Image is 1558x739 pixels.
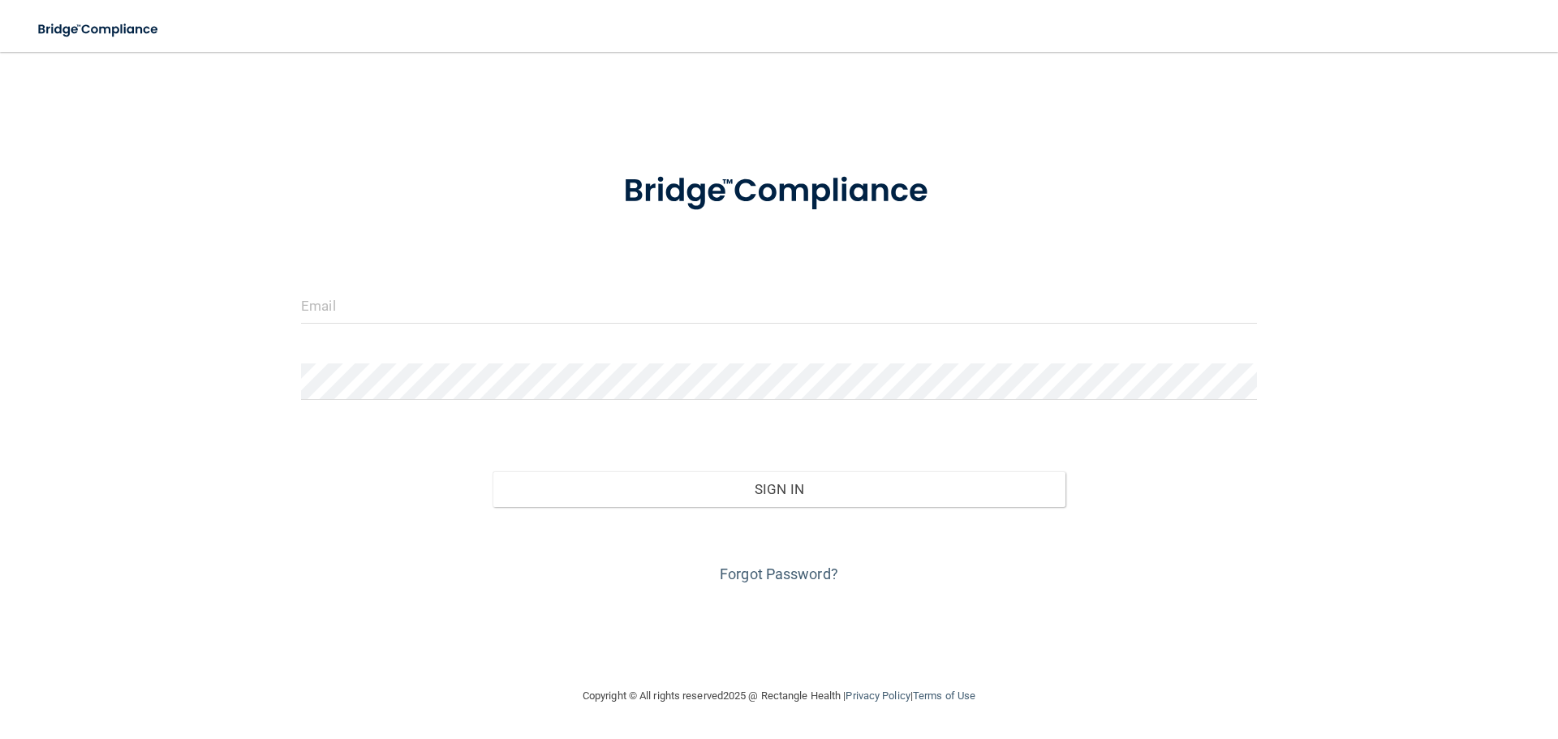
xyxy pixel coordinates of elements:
[590,149,968,234] img: bridge_compliance_login_screen.278c3ca4.svg
[493,471,1066,507] button: Sign In
[483,670,1075,722] div: Copyright © All rights reserved 2025 @ Rectangle Health | |
[24,13,174,46] img: bridge_compliance_login_screen.278c3ca4.svg
[720,565,838,582] a: Forgot Password?
[913,690,975,702] a: Terms of Use
[846,690,910,702] a: Privacy Policy
[301,287,1257,324] input: Email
